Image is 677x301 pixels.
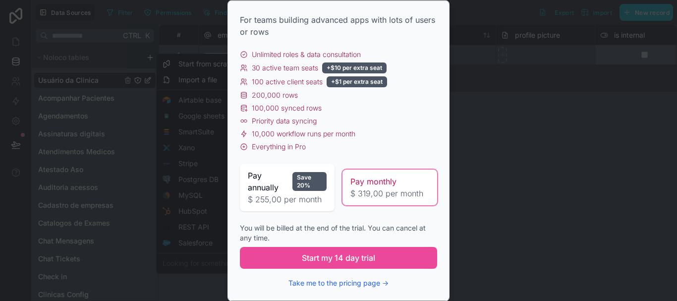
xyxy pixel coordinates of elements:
[252,116,317,126] span: Priority data syncing
[350,176,396,187] span: Pay monthly
[248,193,327,205] span: $ 255,00 per month
[240,247,437,269] button: Start my 14 day trial
[322,62,387,73] div: +$10 per extra seat
[327,76,387,87] div: +$1 per extra seat
[252,129,355,139] span: 10,000 workflow runs per month
[252,50,361,60] span: Unlimited roles & data consultation
[288,278,389,288] button: Take me to the pricing page →
[252,77,323,87] span: 100 active client seats
[252,142,306,152] span: Everything in Pro
[240,223,437,243] div: You will be billed at the end of the trial. You can cancel at any time.
[240,14,437,38] div: For teams building advanced apps with lots of users or rows
[302,252,375,264] span: Start my 14 day trial
[252,103,322,113] span: 100,000 synced rows
[252,90,298,100] span: 200,000 rows
[248,170,288,193] span: Pay annually
[252,63,318,73] span: 30 active team seats
[292,172,327,191] div: Save 20%
[350,187,429,199] span: $ 319,00 per month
